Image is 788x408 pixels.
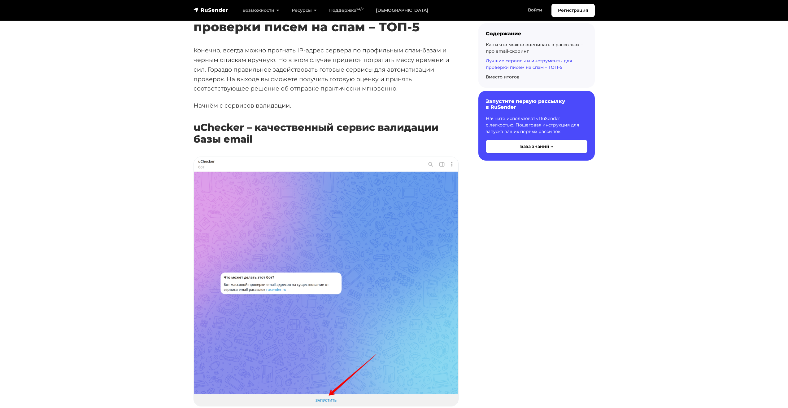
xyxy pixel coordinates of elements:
a: Вместо итогов [486,74,520,80]
h6: Запустите первую рассылку в RuSender [486,98,587,110]
a: Войти [522,4,548,16]
a: Поддержка24/7 [323,4,370,17]
a: Как и что можно оценивать в рассылках – про email-скоринг [486,42,583,54]
p: Конечно, всегда можно прогнать IP-адрес сервера по профильным спам-базам и черным спискам вручную... [194,46,459,93]
a: Ресурсы [285,4,323,17]
a: [DEMOGRAPHIC_DATA] [370,4,434,17]
a: Лучшие сервисы и инструменты для проверки писем на спам – ТОП-5 [486,58,572,70]
p: Начните использовать RuSender с легкостью. Пошаговая инструкция для запуска ваших первых рассылок. [486,115,587,135]
button: База знаний → [486,140,587,153]
img: RuSender [194,7,228,13]
a: Возможности [236,4,285,17]
h3: uChecker – качественный сервис валидации базы email [194,122,459,145]
a: Запустите первую рассылку в RuSender Начните использовать RuSender с легкостью. Пошаговая инструк... [478,91,595,160]
p: Начнём с сервисов валидации. [194,101,459,110]
sup: 24/7 [356,7,364,11]
a: Регистрация [551,4,595,17]
img: uChecker – качественный сервис валидации базы email [194,157,458,406]
div: Содержание [486,31,587,37]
